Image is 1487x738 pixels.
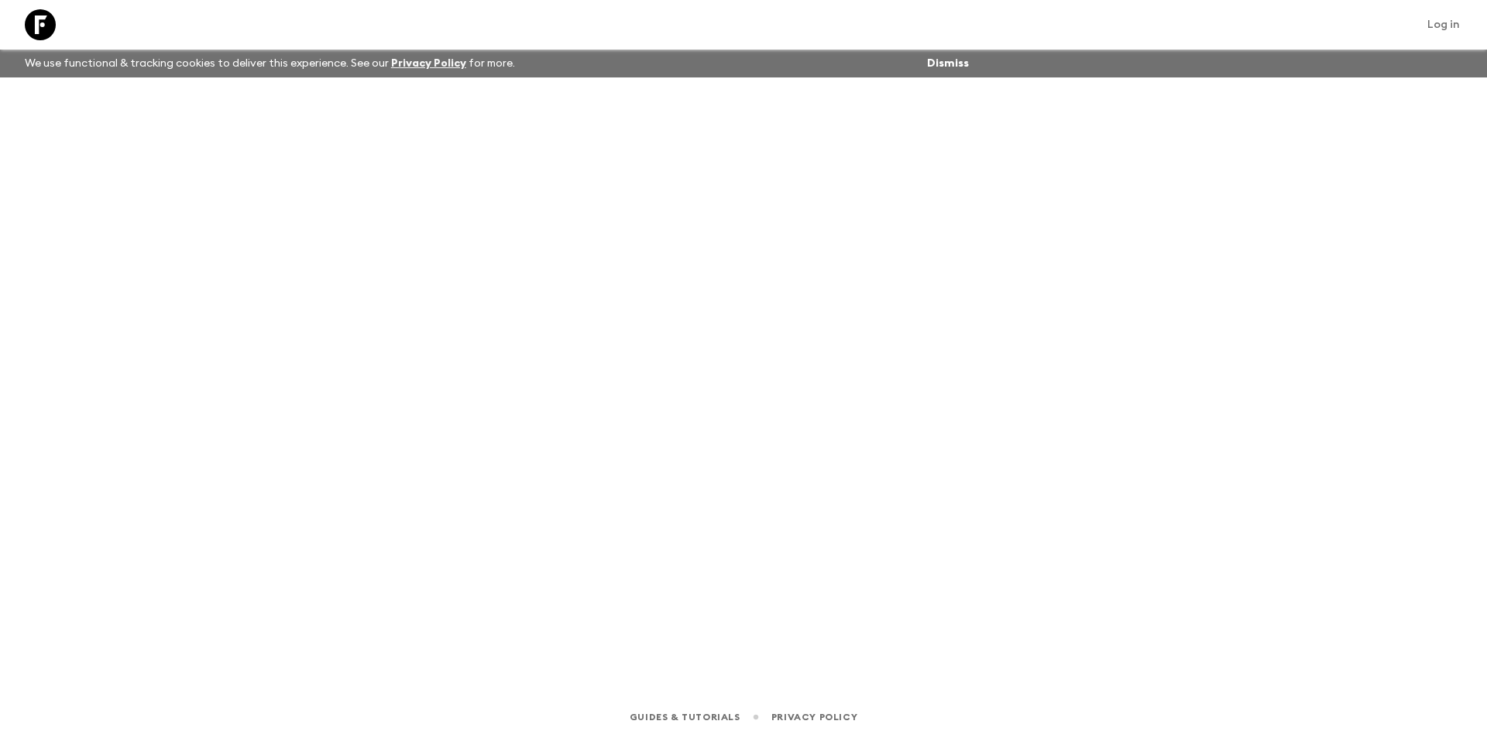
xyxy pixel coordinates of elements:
a: Log in [1419,14,1468,36]
button: Dismiss [923,53,973,74]
p: We use functional & tracking cookies to deliver this experience. See our for more. [19,50,521,77]
a: Privacy Policy [771,709,857,726]
a: Guides & Tutorials [630,709,740,726]
a: Privacy Policy [391,58,466,69]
